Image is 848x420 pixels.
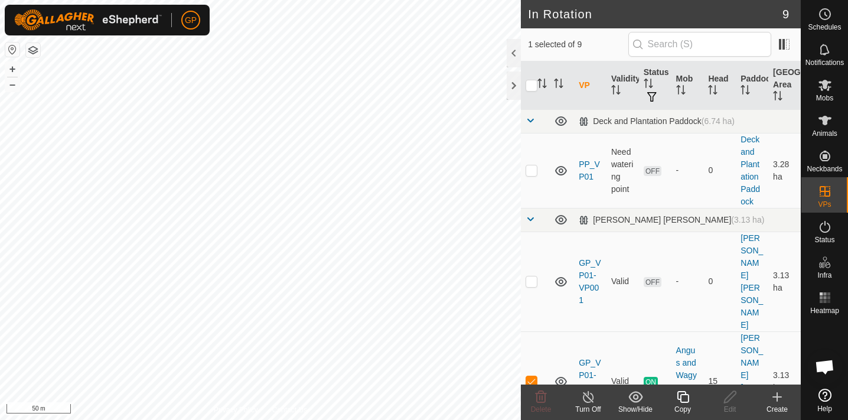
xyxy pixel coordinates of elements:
a: Privacy Policy [214,405,258,415]
input: Search (S) [628,32,771,57]
span: VPs [818,201,831,208]
span: OFF [644,166,661,176]
h2: In Rotation [528,7,782,21]
span: OFF [644,277,661,287]
p-sorticon: Activate to sort [537,80,547,90]
p-sorticon: Activate to sort [554,80,563,90]
a: GP_VP01-VP001 [579,258,601,305]
td: 0 [703,133,736,208]
div: Create [754,404,801,415]
a: GP_VP01-VP002 [579,358,601,405]
p-sorticon: Activate to sort [773,93,782,102]
span: Help [817,405,832,412]
th: [GEOGRAPHIC_DATA] Area [768,61,801,110]
td: 3.28 ha [768,133,801,208]
th: VP [574,61,606,110]
a: Contact Us [272,405,307,415]
div: Angus and Wagyu - Mixed Calf [676,344,699,419]
td: Need watering point [606,133,639,208]
p-sorticon: Activate to sort [611,87,621,96]
span: Schedules [808,24,841,31]
a: PP_VP01 [579,159,600,181]
a: Help [801,384,848,417]
span: Animals [812,130,837,137]
button: – [5,77,19,92]
div: - [676,164,699,177]
div: - [676,275,699,288]
td: Valid [606,232,639,331]
div: Copy [659,404,706,415]
span: ON [644,377,658,387]
a: Deck and Plantation Paddock [741,135,760,206]
th: Mob [671,61,704,110]
th: Head [703,61,736,110]
a: Open chat [807,349,843,385]
span: Notifications [805,59,844,66]
span: (3.13 ha) [731,215,764,224]
span: GP [185,14,197,27]
button: + [5,62,19,76]
span: 9 [782,5,789,23]
p-sorticon: Activate to sort [644,80,653,90]
button: Map Layers [26,43,40,57]
p-sorticon: Activate to sort [676,87,686,96]
div: Show/Hide [612,404,659,415]
div: Turn Off [565,404,612,415]
div: [PERSON_NAME] [PERSON_NAME] [579,215,764,225]
button: Reset Map [5,43,19,57]
td: 0 [703,232,736,331]
div: Deck and Plantation Paddock [579,116,735,126]
th: Status [639,61,671,110]
span: Neckbands [807,165,842,172]
span: Mobs [816,95,833,102]
div: Edit [706,404,754,415]
th: Paddock [736,61,768,110]
p-sorticon: Activate to sort [741,87,750,96]
th: Validity [606,61,639,110]
span: Heatmap [810,307,839,314]
span: Delete [531,405,552,414]
span: (6.74 ha) [702,116,735,126]
td: 3.13 ha [768,232,801,331]
span: Infra [817,272,831,279]
span: Status [814,236,834,243]
img: Gallagher Logo [14,9,162,31]
span: 1 selected of 9 [528,38,628,51]
p-sorticon: Activate to sort [708,87,717,96]
a: [PERSON_NAME] [PERSON_NAME] [741,233,763,330]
